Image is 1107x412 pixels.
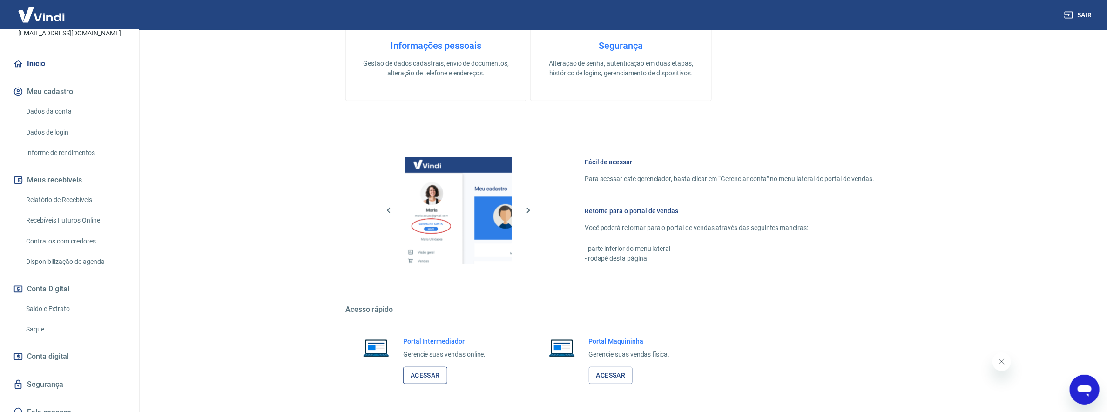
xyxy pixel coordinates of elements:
[585,206,874,216] h6: Retorne para o portal de vendas
[546,40,696,51] h4: Segurança
[403,350,486,359] p: Gerencie suas vendas online.
[11,346,128,367] a: Conta digital
[11,81,128,102] button: Meu cadastro
[585,254,874,263] p: - rodapé desta página
[585,244,874,254] p: - parte inferior do menu lateral
[403,337,486,346] h6: Portal Intermediador
[1062,7,1096,24] button: Sair
[585,223,874,233] p: Você poderá retornar para o portal de vendas através das seguintes maneiras:
[22,299,128,318] a: Saldo e Extrato
[11,170,128,190] button: Meus recebíveis
[1070,375,1100,405] iframe: Botão para abrir a janela de mensagens
[585,174,874,184] p: Para acessar este gerenciador, basta clicar em “Gerenciar conta” no menu lateral do portal de ven...
[589,350,670,359] p: Gerencie suas vendas física.
[403,367,447,384] a: Acessar
[18,28,121,38] p: [EMAIL_ADDRESS][DOMAIN_NAME]
[345,305,897,314] h5: Acesso rápido
[27,350,69,363] span: Conta digital
[11,279,128,299] button: Conta Digital
[361,40,511,51] h4: Informações pessoais
[22,252,128,271] a: Disponibilização de agenda
[589,367,633,384] a: Acessar
[11,374,128,395] a: Segurança
[589,337,670,346] h6: Portal Maquininha
[542,337,581,359] img: Imagem de um notebook aberto
[6,7,79,14] span: Olá! Precisa de ajuda?
[22,211,128,230] a: Recebíveis Futuros Online
[405,157,512,264] img: Imagem da dashboard mostrando o botão de gerenciar conta na sidebar no lado esquerdo
[11,0,72,29] img: Vindi
[361,59,511,78] p: Gestão de dados cadastrais, envio de documentos, alteração de telefone e endereços.
[22,123,128,142] a: Dados de login
[585,157,874,167] h6: Fácil de acessar
[22,320,128,339] a: Saque
[357,337,396,359] img: Imagem de um notebook aberto
[11,54,128,74] a: Início
[546,59,696,78] p: Alteração de senha, autenticação em duas etapas, histórico de logins, gerenciamento de dispositivos.
[22,190,128,209] a: Relatório de Recebíveis
[22,232,128,251] a: Contratos com credores
[22,102,128,121] a: Dados da conta
[22,143,128,162] a: Informe de rendimentos
[992,352,1011,371] iframe: Fechar mensagem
